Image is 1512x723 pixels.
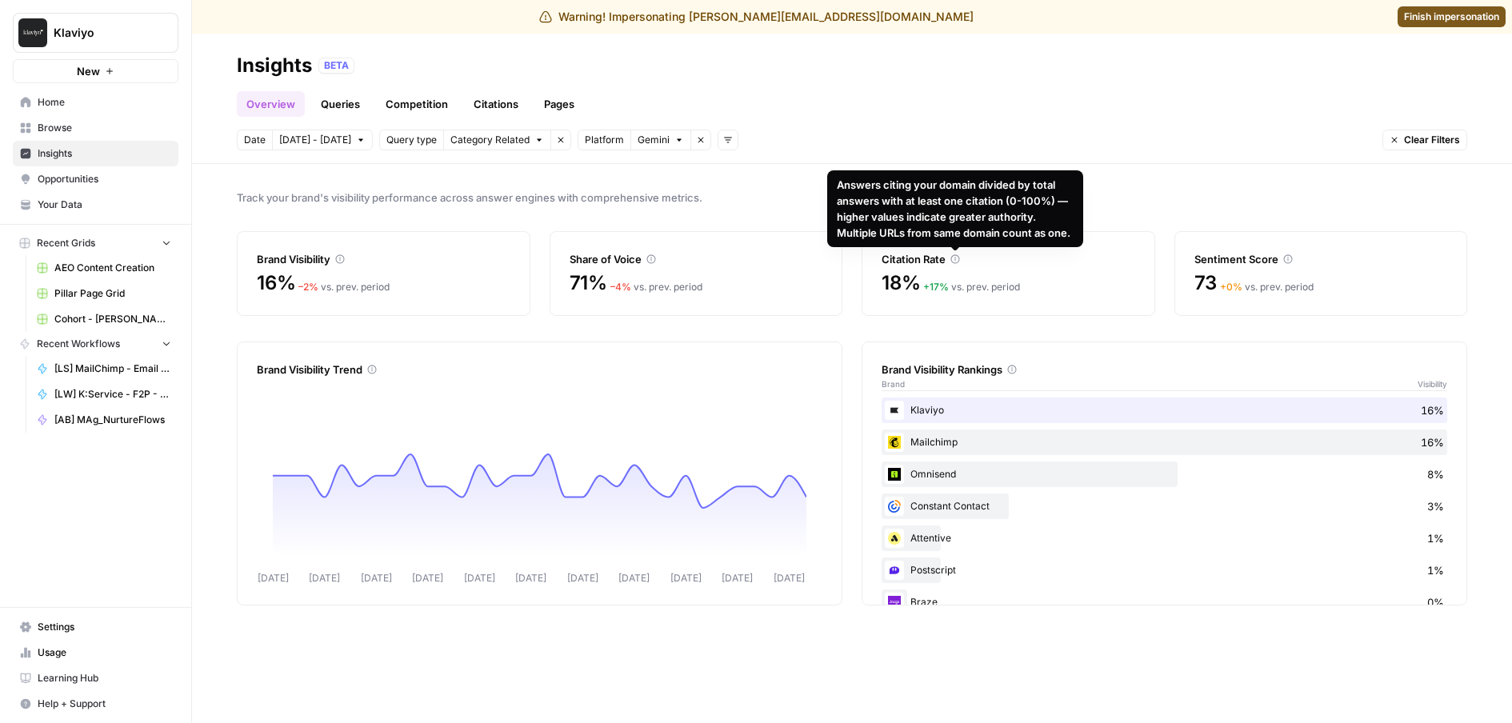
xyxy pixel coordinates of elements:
[77,63,100,79] span: New
[722,572,753,584] tspan: [DATE]
[38,620,171,634] span: Settings
[882,493,1447,519] div: Constant Contact
[54,361,171,376] span: [LS] MailChimp - Email Flows
[54,286,171,301] span: Pillar Page Grid
[30,281,178,306] a: Pillar Page Grid
[882,589,1447,615] div: Braze
[13,13,178,53] button: Workspace: Klaviyo
[882,251,1135,267] div: Citation Rate
[885,561,904,580] img: fxnkixr6jbtdipu3lra6hmajxwf3
[570,270,607,296] span: 71%
[885,497,904,516] img: rg202btw2ktor7h9ou5yjtg7epnf
[272,130,373,150] button: [DATE] - [DATE]
[13,614,178,640] a: Settings
[1427,530,1444,546] span: 1%
[670,572,702,584] tspan: [DATE]
[13,332,178,356] button: Recent Workflows
[13,90,178,115] a: Home
[237,190,1467,206] span: Track your brand's visibility performance across answer engines with comprehensive metrics.
[882,461,1447,487] div: Omnisend
[361,572,392,584] tspan: [DATE]
[450,133,530,147] span: Category Related
[279,133,351,147] span: [DATE] - [DATE]
[13,231,178,255] button: Recent Grids
[443,130,550,150] button: Category Related
[412,572,443,584] tspan: [DATE]
[1194,270,1218,296] span: 73
[1220,280,1314,294] div: vs. prev. period
[885,529,904,548] img: n07qf5yuhemumpikze8icgz1odva
[610,281,631,293] span: – 4 %
[882,397,1447,423] div: Klaviyo
[618,572,650,584] tspan: [DATE]
[882,557,1447,583] div: Postscript
[244,133,266,147] span: Date
[13,192,178,218] a: Your Data
[515,572,546,584] tspan: [DATE]
[923,281,949,293] span: + 17 %
[257,251,510,267] div: Brand Visibility
[1398,6,1506,27] a: Finish impersonation
[1427,498,1444,514] span: 3%
[1404,133,1460,147] span: Clear Filters
[30,356,178,381] a: [LS] MailChimp - Email Flows
[13,640,178,665] a: Usage
[882,270,920,296] span: 18%
[837,177,1074,241] div: Answers citing your domain divided by total answers with at least one citation (0-100%) — higher ...
[38,198,171,212] span: Your Data
[258,572,289,584] tspan: [DATE]
[13,115,178,141] a: Browse
[30,306,178,332] a: Cohort - [PERSON_NAME] - Meta Description Generator Grid (1)
[1418,377,1447,390] span: Visibility
[237,53,312,78] div: Insights
[570,251,823,267] div: Share of Voice
[630,130,690,150] button: Gemini
[885,465,904,484] img: or48ckoj2dr325ui2uouqhqfwspy
[13,166,178,192] a: Opportunities
[1421,434,1444,450] span: 16%
[54,312,171,326] span: Cohort - [PERSON_NAME] - Meta Description Generator Grid (1)
[18,18,47,47] img: Klaviyo Logo
[30,407,178,433] a: [AB] MAg_NurtureFlows
[54,387,171,401] span: [LW] K:Service - F2P - Email Flows
[464,572,495,584] tspan: [DATE]
[885,401,904,420] img: d03zj4el0aa7txopwdneenoutvcu
[13,59,178,83] button: New
[30,381,178,407] a: [LW] K:Service - F2P - Email Flows
[1427,594,1444,610] span: 0%
[882,377,905,390] span: Brand
[30,255,178,281] a: AEO Content Creation
[37,337,120,351] span: Recent Workflows
[309,572,340,584] tspan: [DATE]
[38,671,171,685] span: Learning Hub
[386,133,437,147] span: Query type
[38,121,171,135] span: Browse
[882,429,1447,455] div: Mailchimp
[885,593,904,612] img: 3j9qnj2pq12j0e9szaggu3i8lwoi
[1220,281,1242,293] span: + 0 %
[774,572,805,584] tspan: [DATE]
[37,236,95,250] span: Recent Grids
[237,91,305,117] a: Overview
[1427,466,1444,482] span: 8%
[38,645,171,660] span: Usage
[38,697,171,711] span: Help + Support
[38,95,171,110] span: Home
[257,361,822,377] div: Brand Visibility Trend
[585,133,624,147] span: Platform
[318,58,354,74] div: BETA
[567,572,598,584] tspan: [DATE]
[923,280,1020,294] div: vs. prev. period
[38,146,171,161] span: Insights
[534,91,584,117] a: Pages
[257,270,295,296] span: 16%
[54,25,150,41] span: Klaviyo
[610,280,702,294] div: vs. prev. period
[54,413,171,427] span: [AB] MAg_NurtureFlows
[882,525,1447,551] div: Attentive
[298,280,390,294] div: vs. prev. period
[311,91,370,117] a: Queries
[298,281,318,293] span: – 2 %
[882,361,1447,377] div: Brand Visibility Rankings
[54,261,171,275] span: AEO Content Creation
